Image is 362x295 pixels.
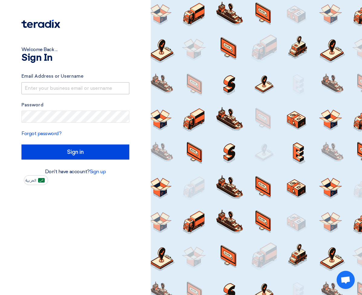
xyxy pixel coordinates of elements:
label: Password [21,102,129,109]
button: العربية [24,175,48,185]
a: Forgot password? [21,131,61,136]
label: Email Address or Username [21,73,129,80]
a: Sign up [90,169,106,174]
span: العربية [25,178,36,183]
img: Teradix logo [21,20,60,28]
div: Welcome Back ... [21,46,129,53]
div: Don't have account? [21,168,129,175]
h1: Sign In [21,53,129,63]
input: Enter your business email or username [21,82,129,94]
img: ar-AR.png [38,178,45,183]
input: Sign in [21,144,129,160]
a: Open chat [337,271,355,289]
